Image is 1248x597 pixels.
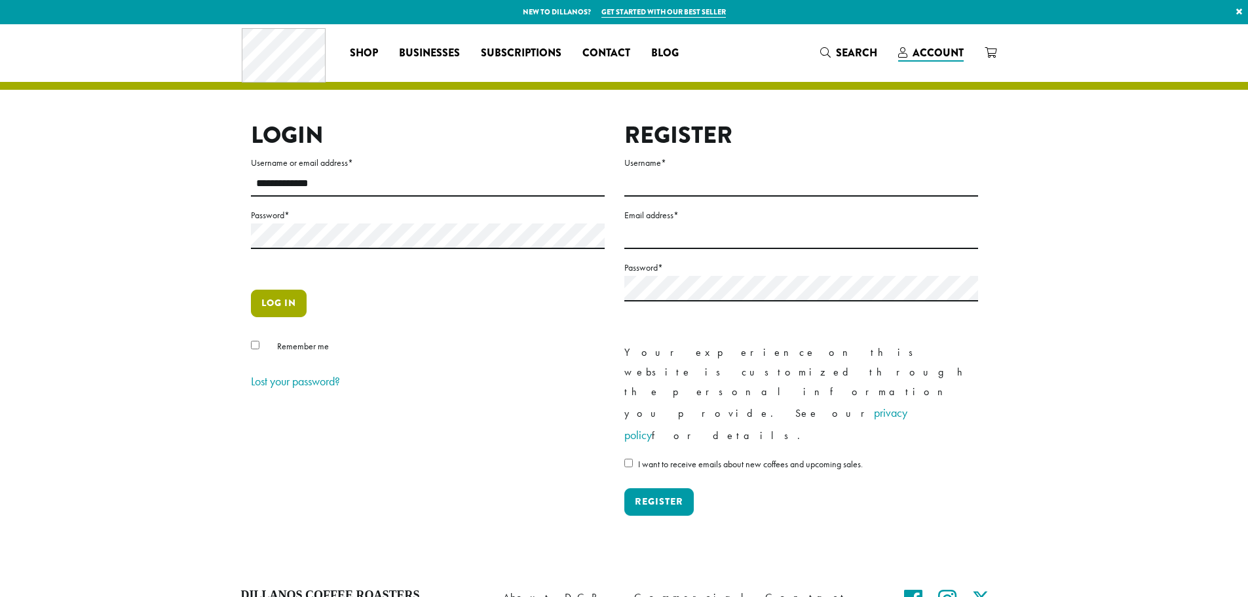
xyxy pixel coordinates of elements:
[624,405,907,442] a: privacy policy
[624,121,978,149] h2: Register
[399,45,460,62] span: Businesses
[251,374,340,389] a: Lost your password?
[339,43,388,64] a: Shop
[913,45,964,60] span: Account
[350,45,378,62] span: Shop
[638,458,863,470] span: I want to receive emails about new coffees and upcoming sales.
[624,207,978,223] label: Email address
[251,121,605,149] h2: Login
[481,45,561,62] span: Subscriptions
[601,7,726,18] a: Get started with our best seller
[651,45,679,62] span: Blog
[624,459,633,467] input: I want to receive emails about new coffees and upcoming sales.
[251,155,605,171] label: Username or email address
[624,260,978,276] label: Password
[836,45,877,60] span: Search
[277,340,329,352] span: Remember me
[251,290,307,317] button: Log in
[582,45,630,62] span: Contact
[624,155,978,171] label: Username
[810,42,888,64] a: Search
[624,488,694,516] button: Register
[251,207,605,223] label: Password
[624,343,978,446] p: Your experience on this website is customized through the personal information you provide. See o...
